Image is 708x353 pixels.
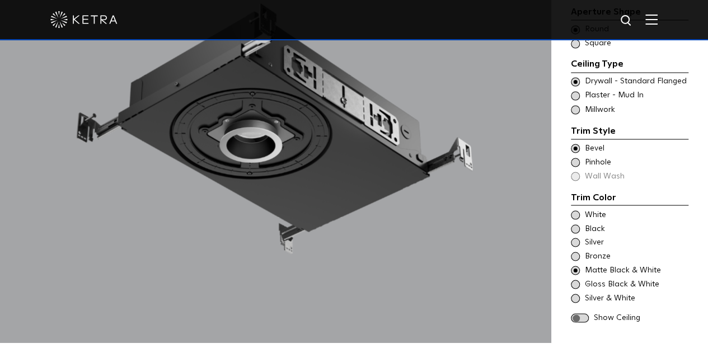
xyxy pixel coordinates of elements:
span: Matte Black & White [585,265,687,276]
span: Show Ceiling [594,312,688,323]
span: Gloss Black & White [585,279,687,290]
span: Silver & White [585,293,687,304]
img: Hamburger%20Nav.svg [645,14,658,25]
span: Drywall - Standard Flanged [585,76,687,87]
div: Trim Style [571,124,688,139]
span: Millwork [585,104,687,115]
div: Trim Color [571,190,688,206]
div: Ceiling Type [571,57,688,73]
span: White [585,209,687,220]
span: Bevel [585,143,687,154]
span: Square [585,38,687,49]
span: Black [585,223,687,234]
img: search icon [620,14,634,28]
span: Silver [585,237,687,248]
span: Bronze [585,251,687,262]
img: ketra-logo-2019-white [50,11,118,28]
span: Plaster - Mud In [585,90,687,101]
span: Pinhole [585,157,687,168]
